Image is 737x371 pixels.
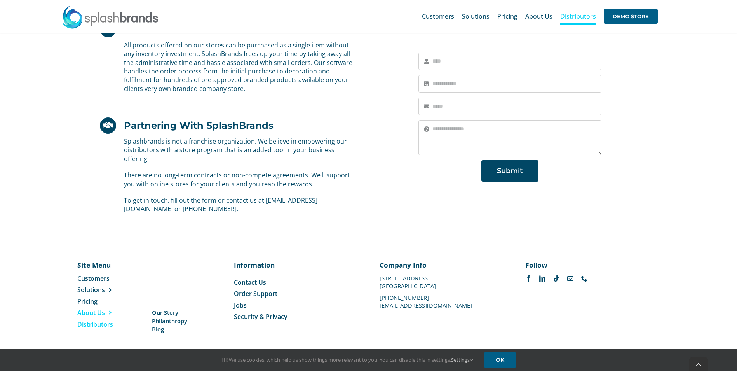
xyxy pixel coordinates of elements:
span: Submit [497,167,523,175]
a: Security & Privacy [234,312,357,321]
a: About Us [77,308,156,317]
a: Pricing [77,297,156,306]
a: facebook [525,275,531,282]
a: DEMO STORE [604,4,658,29]
a: Contact Us [234,278,357,287]
span: DEMO STORE [604,9,658,24]
nav: Menu [234,278,357,321]
a: tiktok [553,275,559,282]
p: Information [234,260,357,269]
span: Distributors [77,320,113,329]
p: Splashbrands is not a franchise organization. We believe in empowering our distributors with a st... [124,137,354,163]
a: Philanthropy [152,317,187,325]
p: Follow [525,260,648,269]
span: Blog [152,325,164,333]
a: Order Support [234,289,357,298]
span: Solutions [77,285,105,294]
span: Our Story [152,308,178,317]
a: Solutions [77,285,156,294]
p: All products offered on our stores can be purchased as a single item without any inventory invest... [124,41,354,93]
span: About Us [525,13,552,19]
a: phone [581,275,587,282]
nav: Main Menu Sticky [422,4,658,29]
span: About Us [77,308,105,317]
span: Hi! We use cookies, which help us show things more relevant to you. You can disable this in setti... [221,356,473,363]
span: Contact Us [234,278,266,287]
a: Blog [152,325,187,333]
span: Solutions [462,13,490,19]
img: SplashBrands.com Logo [62,5,159,29]
a: OK [484,352,516,368]
span: Order Support [234,289,277,298]
a: Pricing [497,4,517,29]
span: Pricing [497,13,517,19]
a: Settings [451,356,473,363]
span: Customers [422,13,454,19]
a: Jobs [234,301,357,310]
p: There are no long-term contracts or non-compete agreements. We’ll support you with online stores ... [124,171,354,188]
nav: Menu [77,274,156,329]
span: Jobs [234,301,247,310]
span: Distributors [560,13,596,19]
h2: Partnering With SplashBrands [124,120,274,131]
a: Distributors [77,320,156,329]
span: Pricing [77,297,98,306]
span: Customers [77,274,110,283]
a: Customers [422,4,454,29]
a: Our Story [152,308,187,317]
a: Customers [77,274,156,283]
a: Distributors [560,4,596,29]
a: linkedin [539,275,545,282]
p: Site Menu [77,260,156,269]
span: Security & Privacy [234,312,287,321]
p: To get in touch, fill out the form or contact us at [EMAIL_ADDRESS][DOMAIN_NAME] or [PHONE_NUMBER]. [124,196,354,213]
button: Submit [481,160,538,182]
p: Company Info [380,260,503,269]
a: mail [567,275,573,282]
